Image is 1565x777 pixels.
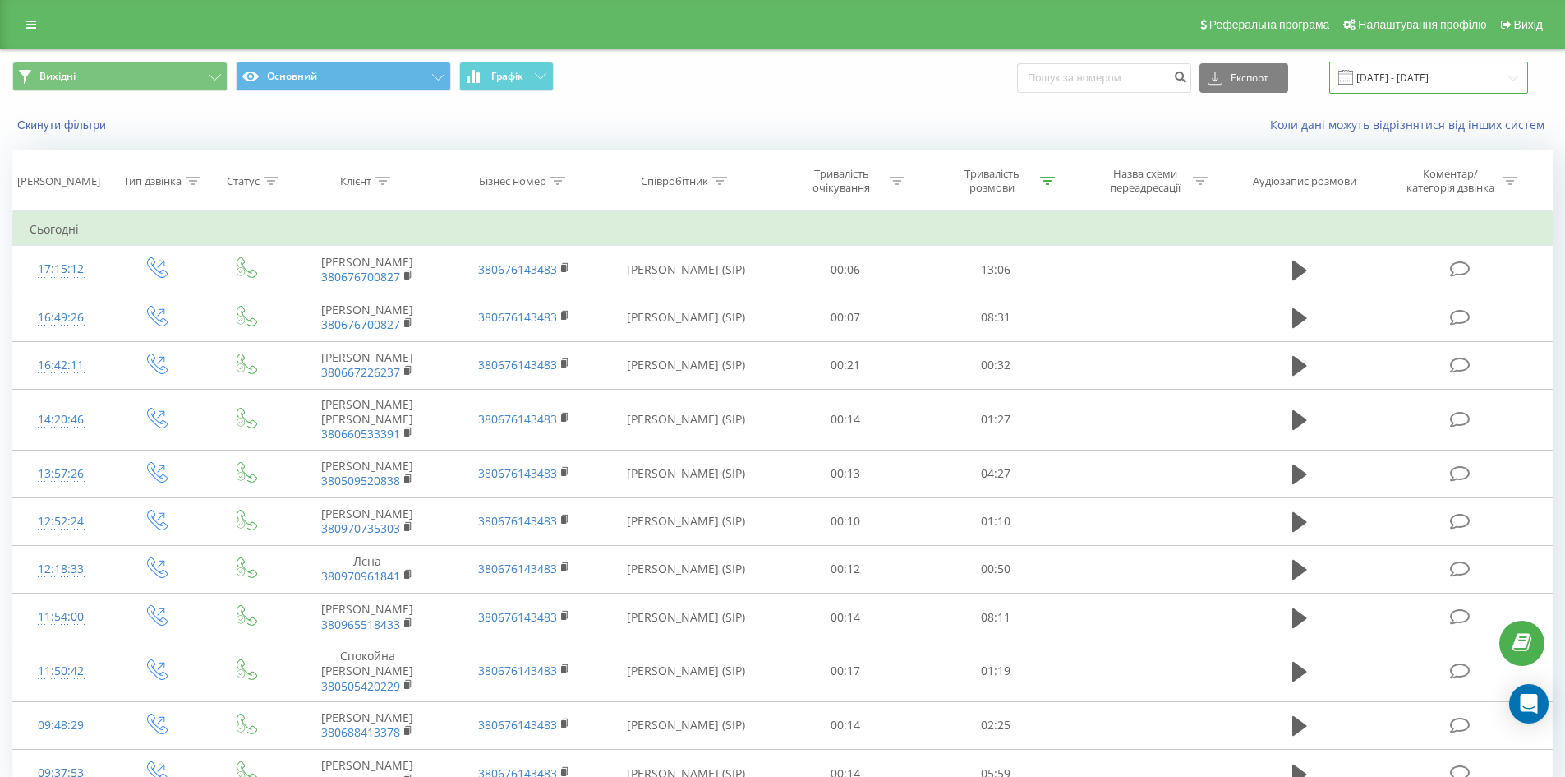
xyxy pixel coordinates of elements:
[771,594,921,641] td: 00:14
[478,513,557,529] a: 380676143483
[289,701,445,749] td: [PERSON_NAME]
[478,561,557,576] a: 380676143483
[321,426,400,442] a: 380660533391
[478,465,557,481] a: 380676143483
[921,246,1071,294] td: 13:06
[771,341,921,389] td: 00:21
[321,678,400,694] a: 380505420229
[30,710,93,742] div: 09:48:29
[771,545,921,593] td: 00:12
[921,497,1071,545] td: 01:10
[1017,63,1191,93] input: Пошук за номером
[289,641,445,702] td: Спокойна [PERSON_NAME]
[602,294,771,341] td: [PERSON_NAME] (SIP)
[1514,18,1543,31] span: Вихід
[602,341,771,389] td: [PERSON_NAME] (SIP)
[30,253,93,285] div: 17:15:12
[289,389,445,450] td: [PERSON_NAME] ⁨[PERSON_NAME]
[478,411,557,427] a: 380676143483
[602,701,771,749] td: [PERSON_NAME] (SIP)
[921,545,1071,593] td: 00:50
[1402,167,1498,195] div: Коментар/категорія дзвінка
[340,174,371,188] div: Клієнт
[30,506,93,538] div: 12:52:24
[321,473,400,488] a: 380509520838
[123,174,182,188] div: Тип дзвінка
[30,349,93,382] div: 16:42:11
[1101,167,1189,195] div: Назва схеми переадресації
[921,341,1071,389] td: 00:32
[771,246,921,294] td: 00:06
[771,701,921,749] td: 00:14
[227,174,260,188] div: Статус
[289,545,445,593] td: Лєна
[478,663,557,678] a: 380676143483
[459,62,554,91] button: Графік
[478,609,557,625] a: 380676143483
[641,174,708,188] div: Співробітник
[321,568,400,584] a: 380970961841
[948,167,1036,195] div: Тривалість розмови
[1358,18,1486,31] span: Налаштування профілю
[602,545,771,593] td: [PERSON_NAME] (SIP)
[479,174,546,188] div: Бізнес номер
[478,261,557,277] a: 380676143483
[13,213,1553,246] td: Сьогодні
[771,450,921,497] td: 00:13
[921,641,1071,702] td: 01:19
[1209,18,1330,31] span: Реферальна програма
[602,594,771,641] td: [PERSON_NAME] (SIP)
[602,497,771,545] td: [PERSON_NAME] (SIP)
[921,701,1071,749] td: 02:25
[921,294,1071,341] td: 08:31
[289,594,445,641] td: [PERSON_NAME]
[289,294,445,341] td: [PERSON_NAME]
[921,389,1071,450] td: 01:27
[491,71,523,82] span: Графік
[771,389,921,450] td: 00:14
[771,497,921,545] td: 00:10
[30,655,93,687] div: 11:50:42
[30,404,93,436] div: 14:20:46
[771,641,921,702] td: 00:17
[30,302,93,334] div: 16:49:26
[602,450,771,497] td: [PERSON_NAME] (SIP)
[30,601,93,633] div: 11:54:00
[289,246,445,294] td: [PERSON_NAME]
[798,167,886,195] div: Тривалість очікування
[289,497,445,545] td: [PERSON_NAME]
[30,458,93,490] div: 13:57:26
[921,450,1071,497] td: 04:27
[478,357,557,372] a: 380676143483
[236,62,451,91] button: Основний
[602,246,771,294] td: [PERSON_NAME] (SIP)
[478,717,557,733] a: 380676143483
[771,294,921,341] td: 00:07
[289,450,445,497] td: [PERSON_NAME]
[478,309,557,325] a: 380676143483
[12,118,114,132] button: Скинути фільтри
[30,553,93,585] div: 12:18:33
[289,341,445,389] td: [PERSON_NAME]
[321,724,400,740] a: 380688413378
[321,520,400,536] a: 380970735303
[17,174,100,188] div: [PERSON_NAME]
[39,70,76,83] span: Вихідні
[602,641,771,702] td: [PERSON_NAME] (SIP)
[1199,63,1288,93] button: Експорт
[321,269,400,284] a: 380676700827
[321,617,400,632] a: 380965518433
[321,364,400,380] a: 380667226237
[12,62,228,91] button: Вихідні
[921,594,1071,641] td: 08:11
[321,317,400,332] a: 380676700827
[1509,684,1549,724] div: Open Intercom Messenger
[1253,174,1356,188] div: Аудіозапис розмови
[1270,117,1553,132] a: Коли дані можуть відрізнятися вiд інших систем
[602,389,771,450] td: [PERSON_NAME] (SIP)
